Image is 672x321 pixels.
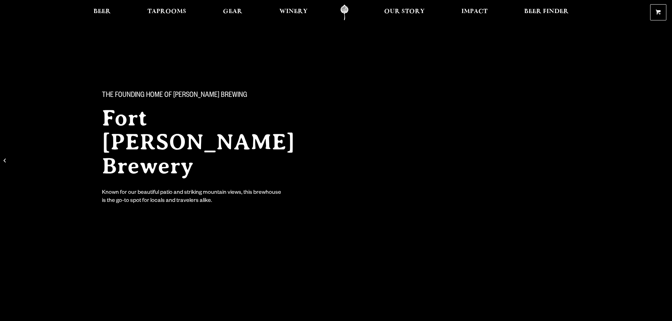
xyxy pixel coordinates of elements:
[93,9,111,14] span: Beer
[331,5,358,20] a: Odell Home
[143,5,191,20] a: Taprooms
[461,9,488,14] span: Impact
[102,189,283,205] div: Known for our beautiful patio and striking mountain views, this brewhouse is the go-to spot for l...
[380,5,429,20] a: Our Story
[89,5,115,20] a: Beer
[520,5,573,20] a: Beer Finder
[218,5,247,20] a: Gear
[102,106,322,178] h2: Fort [PERSON_NAME] Brewery
[147,9,186,14] span: Taprooms
[223,9,242,14] span: Gear
[279,9,308,14] span: Winery
[457,5,492,20] a: Impact
[102,91,247,100] span: The Founding Home of [PERSON_NAME] Brewing
[524,9,569,14] span: Beer Finder
[275,5,312,20] a: Winery
[384,9,425,14] span: Our Story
